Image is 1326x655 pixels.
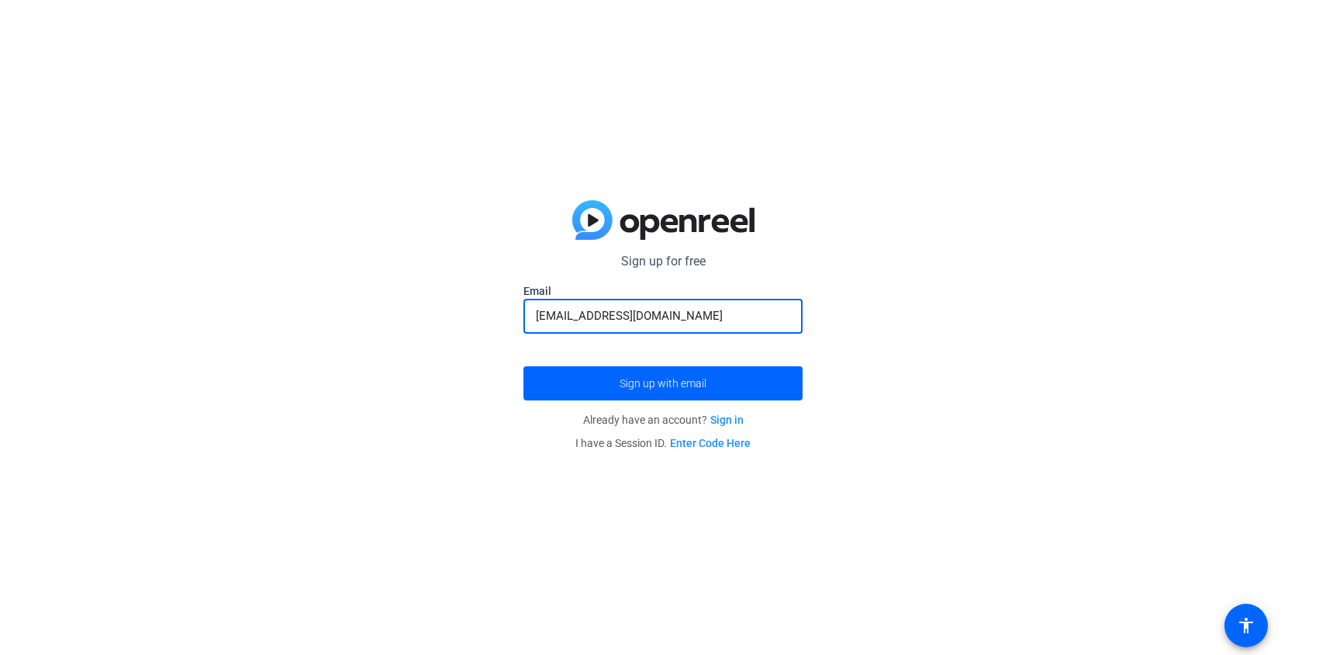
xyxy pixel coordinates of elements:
span: Already have an account? [583,414,744,426]
button: Sign up with email [523,366,803,400]
a: Enter Code Here [670,437,751,449]
span: I have a Session ID. [575,437,751,449]
p: Sign up for free [523,252,803,271]
label: Email [523,283,803,299]
input: Enter Email Address [536,307,790,325]
a: Sign in [710,414,744,426]
img: blue-gradient.svg [572,200,755,241]
mat-icon: accessibility [1237,616,1255,635]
